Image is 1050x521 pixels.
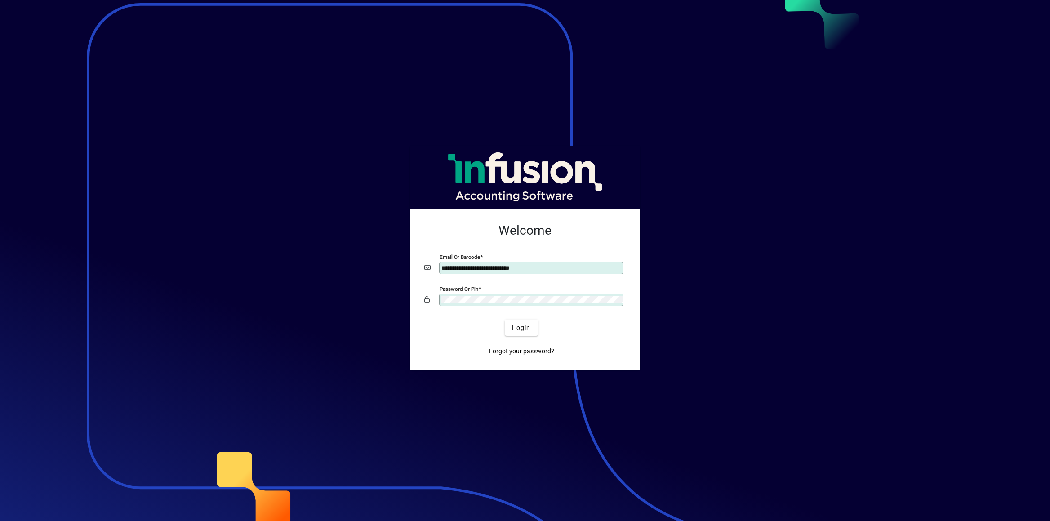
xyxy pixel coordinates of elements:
a: Forgot your password? [485,343,558,359]
button: Login [505,320,538,336]
mat-label: Password or Pin [440,286,478,292]
span: Forgot your password? [489,347,554,356]
mat-label: Email or Barcode [440,254,480,260]
h2: Welcome [424,223,626,238]
span: Login [512,323,530,333]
